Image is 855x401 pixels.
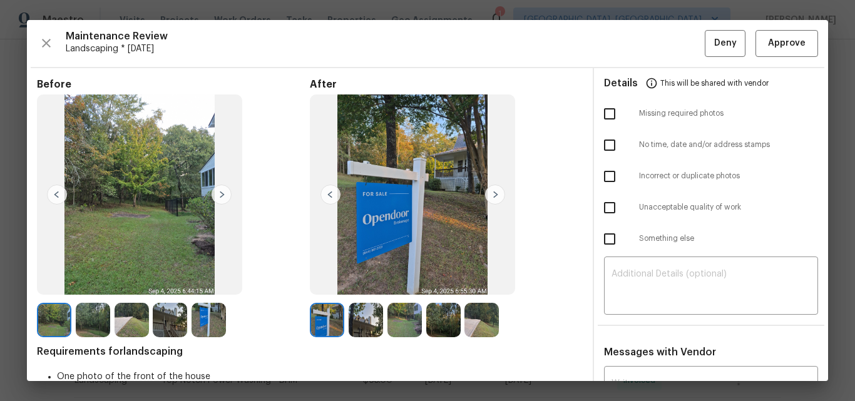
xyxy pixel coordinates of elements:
[37,345,583,358] span: Requirements for landscaping
[66,43,705,55] span: Landscaping * [DATE]
[639,108,818,119] span: Missing required photos
[594,192,828,223] div: Unacceptable quality of work
[212,185,232,205] img: right-chevron-button-url
[594,98,828,129] div: Missing required photos
[594,129,828,161] div: No time, date and/or address stamps
[310,78,583,91] span: After
[660,68,769,98] span: This will be shared with vendor
[705,30,745,57] button: Deny
[639,171,818,181] span: Incorrect or duplicate photos
[639,140,818,150] span: No time, date and/or address stamps
[47,185,67,205] img: left-chevron-button-url
[594,223,828,255] div: Something else
[604,68,638,98] span: Details
[66,30,705,43] span: Maintenance Review
[755,30,818,57] button: Approve
[714,36,737,51] span: Deny
[485,185,505,205] img: right-chevron-button-url
[639,233,818,244] span: Something else
[639,202,818,213] span: Unacceptable quality of work
[320,185,340,205] img: left-chevron-button-url
[768,36,806,51] span: Approve
[604,347,716,357] span: Messages with Vendor
[594,161,828,192] div: Incorrect or duplicate photos
[37,78,310,91] span: Before
[57,370,583,383] li: One photo of the front of the house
